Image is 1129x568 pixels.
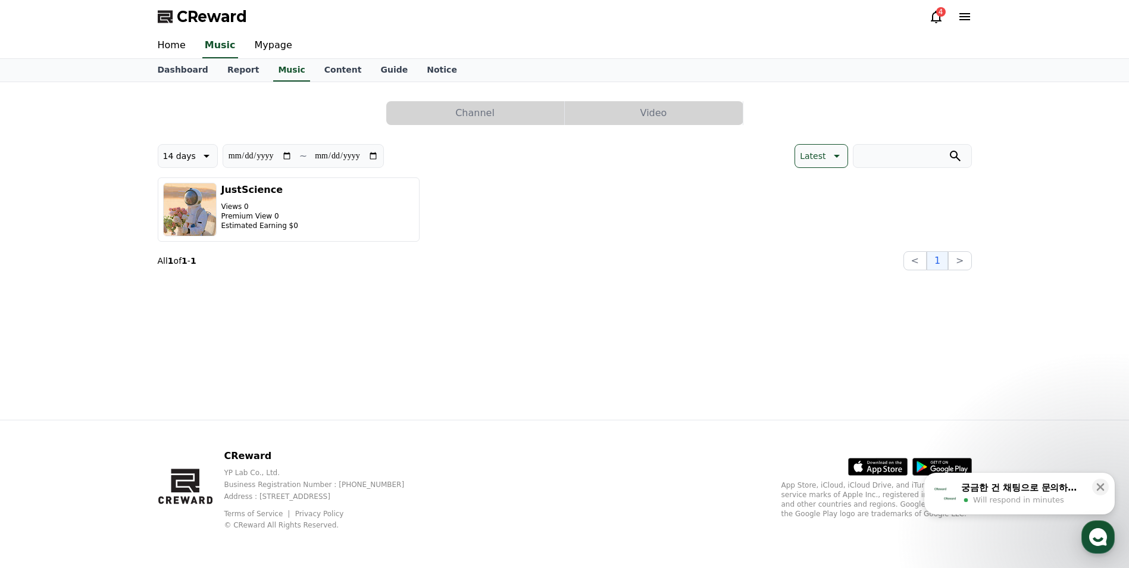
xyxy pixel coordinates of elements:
a: Notice [417,59,467,82]
a: Home [4,377,79,407]
button: 1 [927,251,948,270]
span: Messages [99,396,134,405]
button: 14 days [158,144,218,168]
p: Latest [800,148,825,164]
p: ~ [299,149,307,163]
button: Channel [386,101,564,125]
p: All of - [158,255,196,267]
button: Video [565,101,743,125]
strong: 1 [182,256,187,266]
a: Channel [386,101,565,125]
span: CReward [177,7,247,26]
a: Home [148,33,195,58]
strong: 1 [168,256,174,266]
a: Content [315,59,371,82]
a: Mypage [245,33,302,58]
p: © CReward All Rights Reserved. [224,520,423,530]
a: Settings [154,377,229,407]
a: Guide [371,59,417,82]
div: 4 [936,7,946,17]
p: CReward [224,449,423,463]
button: < [903,251,927,270]
span: Home [30,395,51,405]
p: YP Lab Co., Ltd. [224,468,423,478]
a: Music [202,33,238,58]
button: Latest [795,144,847,168]
button: JustScience Views 0 Premium View 0 Estimated Earning $0 [158,177,420,242]
p: App Store, iCloud, iCloud Drive, and iTunes Store are service marks of Apple Inc., registered in ... [781,480,972,519]
a: Report [218,59,269,82]
p: Address : [STREET_ADDRESS] [224,492,423,501]
h3: JustScience [221,183,298,197]
p: Premium View 0 [221,211,298,221]
a: Terms of Service [224,510,292,518]
a: Music [273,59,309,82]
a: Privacy Policy [295,510,344,518]
p: 14 days [163,148,196,164]
a: Messages [79,377,154,407]
p: Estimated Earning $0 [221,221,298,230]
p: Views 0 [221,202,298,211]
a: Dashboard [148,59,218,82]
p: Business Registration Number : [PHONE_NUMBER] [224,480,423,489]
strong: 1 [190,256,196,266]
img: JustScience [163,183,217,236]
span: Settings [176,395,205,405]
a: CReward [158,7,247,26]
a: 4 [929,10,943,24]
button: > [948,251,971,270]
